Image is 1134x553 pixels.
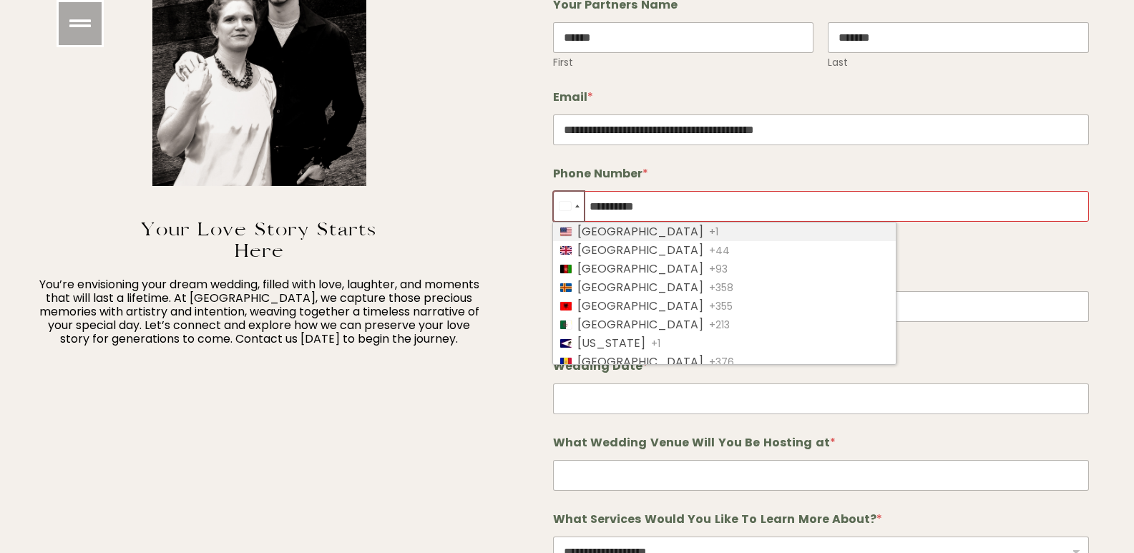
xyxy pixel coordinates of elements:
[709,227,718,237] span: +1
[709,301,733,311] span: +355
[577,356,703,368] span: [GEOGRAPHIC_DATA]
[577,226,703,238] span: [GEOGRAPHIC_DATA]
[553,436,1089,449] label: What Wedding Venue Will You Be Hosting at
[651,338,660,348] span: +1
[553,512,1089,526] label: What Services Would You Like To Learn More About?
[577,338,645,349] span: [US_STATE]
[553,57,814,69] label: First
[577,263,703,275] span: [GEOGRAPHIC_DATA]
[709,264,728,274] span: +93
[553,90,1089,104] label: Email
[553,191,585,222] button: Selected country
[709,320,730,330] span: +213
[36,278,482,346] p: You’re envisioning your dream wedding, filled with love, laughter, and moments that will last a l...
[553,191,1089,222] input: Phone Number
[709,245,730,255] span: +44
[127,219,392,262] h3: Your Love Story Starts Here
[552,222,896,365] ul: List of countries
[577,319,703,331] span: [GEOGRAPHIC_DATA]
[553,359,1089,373] label: Wedding Date
[709,283,733,293] span: +358
[709,357,734,367] span: +376
[577,300,703,312] span: [GEOGRAPHIC_DATA]
[577,245,703,256] span: [GEOGRAPHIC_DATA]
[577,282,703,293] span: [GEOGRAPHIC_DATA]
[553,167,1089,180] label: Phone Number
[828,57,1089,69] label: Last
